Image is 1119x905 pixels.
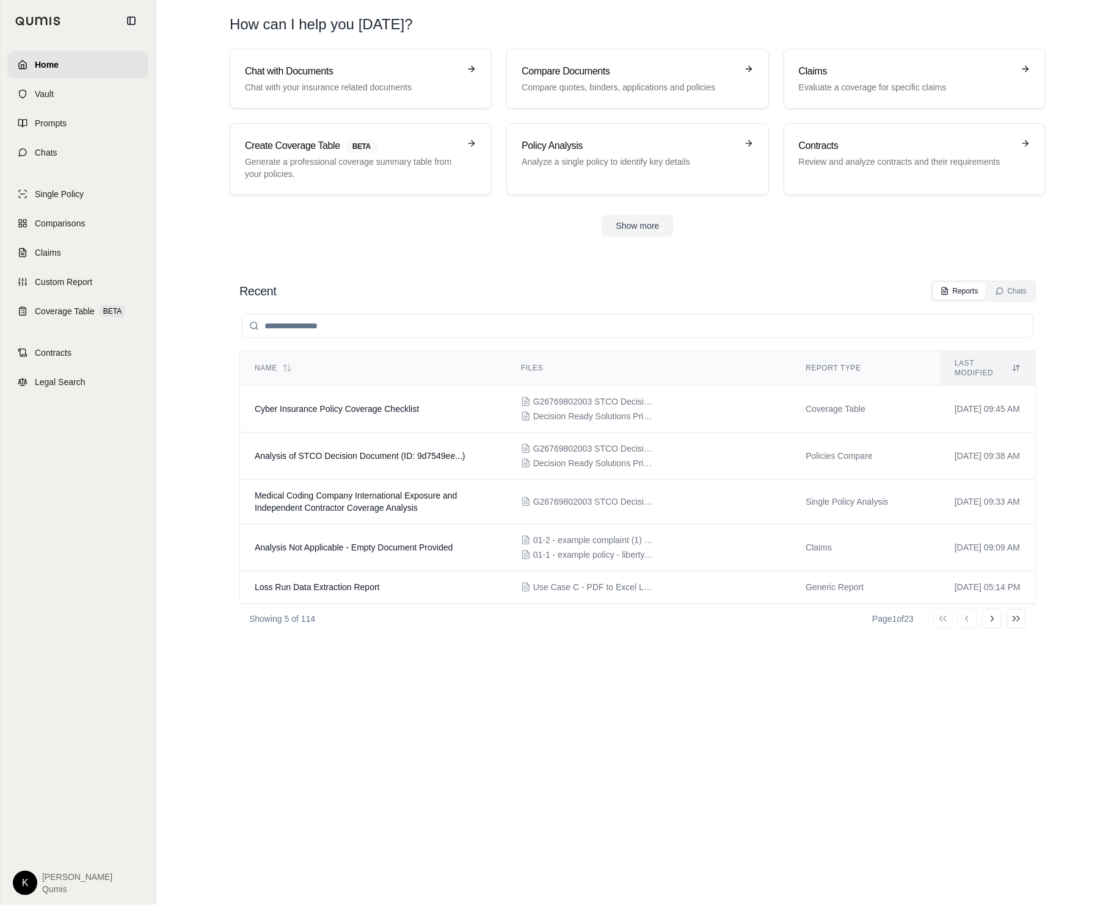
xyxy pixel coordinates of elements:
[35,188,84,200] span: Single Policy
[35,88,54,100] span: Vault
[255,404,419,414] span: Cyber Insurance Policy Coverage Checklist
[533,395,655,408] span: G26769802003 STCO DecisionR2083882283158AM (1).pdf
[988,283,1034,300] button: Chats
[8,181,148,207] a: Single Policy
[940,524,1035,571] td: [DATE] 09:09 AM
[230,49,492,109] a: Chat with DocumentsChat with your insurance related documents
[533,410,655,422] span: Decision Ready Solutions Primary Quote (1).pdf
[8,139,148,166] a: Chats
[122,11,141,31] button: Collapse sidebar
[533,496,655,508] span: G26769802003 STCO DecisionR2083882283158AM (1).pdf
[35,247,61,259] span: Claims
[255,491,457,513] span: Medical Coding Company International Exposure and Independent Contractor Coverage Analysis
[35,376,86,388] span: Legal Search
[940,386,1035,433] td: [DATE] 09:45 AM
[42,871,112,883] span: [PERSON_NAME]
[506,351,791,386] th: Files
[8,210,148,237] a: Comparisons
[8,51,148,78] a: Home
[35,59,59,71] span: Home
[533,442,655,455] span: G26769802003 STCO DecisionR2083882283158AM (1).pdf
[784,49,1046,109] a: ClaimsEvaluate a coverage for specific claims
[799,64,1013,79] h3: Claims
[933,283,986,300] button: Reports
[8,110,148,137] a: Prompts
[255,363,492,373] div: Name
[35,276,92,288] span: Custom Report
[249,613,315,625] p: Showing 5 of 114
[506,123,768,195] a: Policy AnalysisAnalyze a single policy to identify key details
[602,215,674,237] button: Show more
[8,269,148,295] a: Custom Report
[791,480,940,524] td: Single Policy Analysis
[230,15,413,34] h1: How can I help you [DATE]?
[15,16,61,26] img: Qumis Logo
[100,305,125,317] span: BETA
[799,156,1013,168] p: Review and analyze contracts and their requirements
[255,582,380,592] span: Loss Run Data Extraction Report
[533,457,655,469] span: Decision Ready Solutions Primary Quote (1).pdf
[996,286,1027,296] div: Chats
[8,369,148,395] a: Legal Search
[533,549,655,561] span: 01-1 - example policy - liberty CGL 1.pdf
[940,433,1035,480] td: [DATE] 09:38 AM
[8,81,148,107] a: Vault
[791,386,940,433] td: Coverage Table
[955,358,1021,378] div: Last modified
[35,305,95,317] span: Coverage Table
[35,347,71,359] span: Contracts
[255,543,453,552] span: Analysis Not Applicable - Empty Document Provided
[506,49,768,109] a: Compare DocumentsCompare quotes, binders, applications and policies
[239,283,276,300] h2: Recent
[791,351,940,386] th: Report Type
[13,871,37,895] div: K
[8,339,148,366] a: Contracts
[230,123,492,195] a: Create Coverage TableBETAGenerate a professional coverage summary table from your policies.
[940,571,1035,604] td: [DATE] 05:14 PM
[784,123,1046,195] a: ContractsReview and analyze contracts and their requirements
[245,81,459,93] p: Chat with your insurance related documents
[522,156,736,168] p: Analyze a single policy to identify key details
[791,571,940,604] td: Generic Report
[791,433,940,480] td: Policies Compare
[522,64,736,79] h3: Compare Documents
[35,117,67,129] span: Prompts
[8,239,148,266] a: Claims
[533,581,655,593] span: Use Case C - PDF to Excel Loss Run.pdf
[799,81,1013,93] p: Evaluate a coverage for specific claims
[522,139,736,153] h3: Policy Analysis
[941,286,979,296] div: Reports
[245,156,459,180] p: Generate a professional coverage summary table from your policies.
[522,81,736,93] p: Compare quotes, binders, applications and policies
[245,64,459,79] h3: Chat with Documents
[245,139,459,153] h3: Create Coverage Table
[791,524,940,571] td: Claims
[255,451,465,461] span: Analysis of STCO Decision Document (ID: 9d7549ee...)
[872,613,914,625] div: Page 1 of 23
[35,146,57,159] span: Chats
[8,298,148,325] a: Coverage TableBETA
[533,534,655,546] span: 01-2 - example complaint (1) - slip and fall 1.pdf
[35,217,85,229] span: Comparisons
[42,883,112,895] span: Qumis
[345,140,378,153] span: BETA
[940,480,1035,524] td: [DATE] 09:33 AM
[799,139,1013,153] h3: Contracts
